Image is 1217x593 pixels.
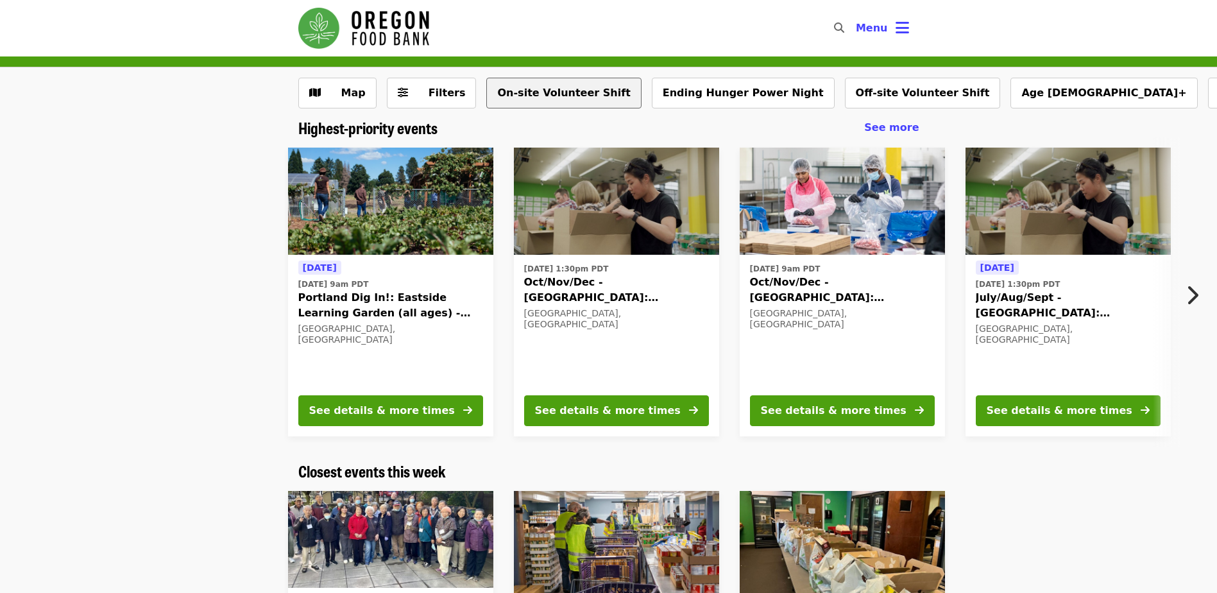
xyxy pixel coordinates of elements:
[976,279,1060,290] time: [DATE] 1:30pm PDT
[750,308,935,330] div: [GEOGRAPHIC_DATA], [GEOGRAPHIC_DATA]
[341,87,366,99] span: Map
[740,148,945,255] img: Oct/Nov/Dec - Beaverton: Repack/Sort (age 10+) organized by Oregon Food Bank
[846,13,919,44] button: Toggle account menu
[524,275,709,305] span: Oct/Nov/Dec - [GEOGRAPHIC_DATA]: Repack/Sort (age [DEMOGRAPHIC_DATA]+)
[288,119,930,137] div: Highest-priority events
[740,148,945,436] a: See details for "Oct/Nov/Dec - Beaverton: Repack/Sort (age 10+)"
[976,290,1161,321] span: July/Aug/Sept - [GEOGRAPHIC_DATA]: Repack/Sort (age [DEMOGRAPHIC_DATA]+)
[524,263,609,275] time: [DATE] 1:30pm PDT
[288,480,493,588] a: Clay Street Table Food Pantry- Free Food Market
[288,148,493,436] a: See details for "Portland Dig In!: Eastside Learning Garden (all ages) - Aug/Sept/Oct"
[309,403,455,418] div: See details & more times
[309,87,321,99] i: map icon
[856,22,888,34] span: Menu
[864,121,919,133] span: See more
[298,119,438,137] a: Highest-priority events
[750,263,821,275] time: [DATE] 9am PDT
[288,480,493,588] img: Clay Street Table Food Pantry- Free Food Market organized by Oregon Food Bank
[1141,404,1150,417] i: arrow-right icon
[652,78,835,108] button: Ending Hunger Power Night
[689,404,698,417] i: arrow-right icon
[288,148,493,255] img: Portland Dig In!: Eastside Learning Garden (all ages) - Aug/Sept/Oct organized by Oregon Food Bank
[514,148,719,255] img: Oct/Nov/Dec - Portland: Repack/Sort (age 8+) organized by Oregon Food Bank
[980,262,1014,273] span: [DATE]
[429,87,466,99] span: Filters
[298,290,483,321] span: Portland Dig In!: Eastside Learning Garden (all ages) - Aug/Sept/Oct
[915,404,924,417] i: arrow-right icon
[1010,78,1197,108] button: Age [DEMOGRAPHIC_DATA]+
[303,262,337,273] span: [DATE]
[535,403,681,418] div: See details & more times
[834,22,844,34] i: search icon
[387,78,477,108] button: Filters (0 selected)
[463,404,472,417] i: arrow-right icon
[845,78,1001,108] button: Off-site Volunteer Shift
[1175,277,1217,313] button: Next item
[1186,283,1198,307] i: chevron-right icon
[750,395,935,426] button: See details & more times
[750,275,935,305] span: Oct/Nov/Dec - [GEOGRAPHIC_DATA]: Repack/Sort (age [DEMOGRAPHIC_DATA]+)
[976,395,1161,426] button: See details & more times
[298,395,483,426] button: See details & more times
[852,13,862,44] input: Search
[298,323,483,345] div: [GEOGRAPHIC_DATA], [GEOGRAPHIC_DATA]
[976,323,1161,345] div: [GEOGRAPHIC_DATA], [GEOGRAPHIC_DATA]
[298,8,429,49] img: Oregon Food Bank - Home
[298,78,377,108] button: Show map view
[298,460,446,482] span: Closest events this week
[514,148,719,436] a: See details for "Oct/Nov/Dec - Portland: Repack/Sort (age 8+)"
[966,148,1171,436] a: See details for "July/Aug/Sept - Portland: Repack/Sort (age 8+)"
[398,87,408,99] i: sliders-h icon
[966,148,1171,255] img: July/Aug/Sept - Portland: Repack/Sort (age 8+) organized by Oregon Food Bank
[298,462,446,481] a: Closest events this week
[288,462,930,481] div: Closest events this week
[298,279,369,290] time: [DATE] 9am PDT
[524,395,709,426] button: See details & more times
[298,116,438,139] span: Highest-priority events
[896,19,909,37] i: bars icon
[864,120,919,135] a: See more
[987,403,1132,418] div: See details & more times
[761,403,906,418] div: See details & more times
[486,78,641,108] button: On-site Volunteer Shift
[524,308,709,330] div: [GEOGRAPHIC_DATA], [GEOGRAPHIC_DATA]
